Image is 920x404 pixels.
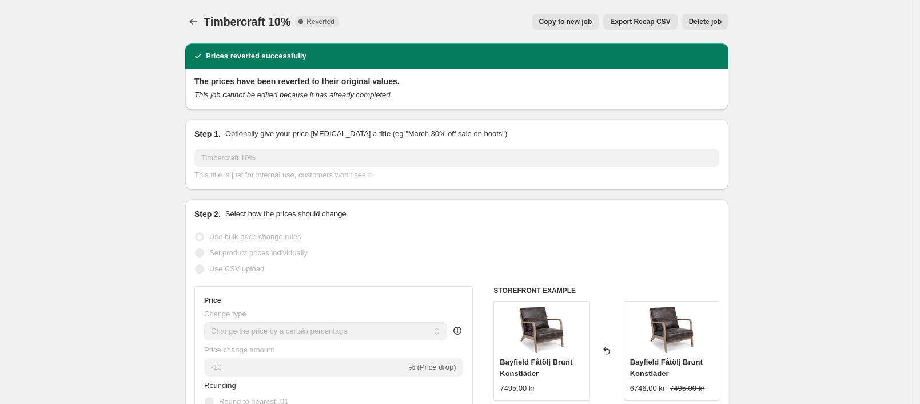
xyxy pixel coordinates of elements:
[204,296,221,305] h3: Price
[209,248,308,257] span: Set product prices individually
[689,17,722,26] span: Delete job
[682,14,728,30] button: Delete job
[670,383,704,394] strike: 7495.00 kr
[194,128,221,140] h2: Step 1.
[630,358,703,378] span: Bayfield Fåtölj Brunt Konstläder
[209,264,264,273] span: Use CSV upload
[306,17,334,26] span: Reverted
[452,325,463,336] div: help
[204,358,406,377] input: -15
[408,363,456,371] span: % (Price drop)
[204,346,274,354] span: Price change amount
[194,76,719,87] h2: The prices have been reverted to their original values.
[194,90,392,99] i: This job cannot be edited because it has already completed.
[610,17,670,26] span: Export Recap CSV
[493,286,719,295] h6: STOREFRONT EXAMPLE
[630,383,665,394] div: 6746.00 kr
[194,171,372,179] span: This title is just for internal use, customers won't see it
[206,50,306,62] h2: Prices reverted successfully
[194,149,719,167] input: 30% off holiday sale
[648,307,694,353] img: 0743670_80x.jpg
[603,14,677,30] button: Export Recap CSV
[539,17,592,26] span: Copy to new job
[500,358,572,378] span: Bayfield Fåtölj Brunt Konstläder
[194,208,221,220] h2: Step 2.
[532,14,599,30] button: Copy to new job
[519,307,564,353] img: 0743670_80x.jpg
[225,128,507,140] p: Optionally give your price [MEDICAL_DATA] a title (eg "March 30% off sale on boots")
[225,208,347,220] p: Select how the prices should change
[204,15,290,28] span: Timbercraft 10%
[204,310,246,318] span: Change type
[185,14,201,30] button: Price change jobs
[500,383,535,394] div: 7495.00 kr
[204,381,236,390] span: Rounding
[209,232,301,241] span: Use bulk price change rules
